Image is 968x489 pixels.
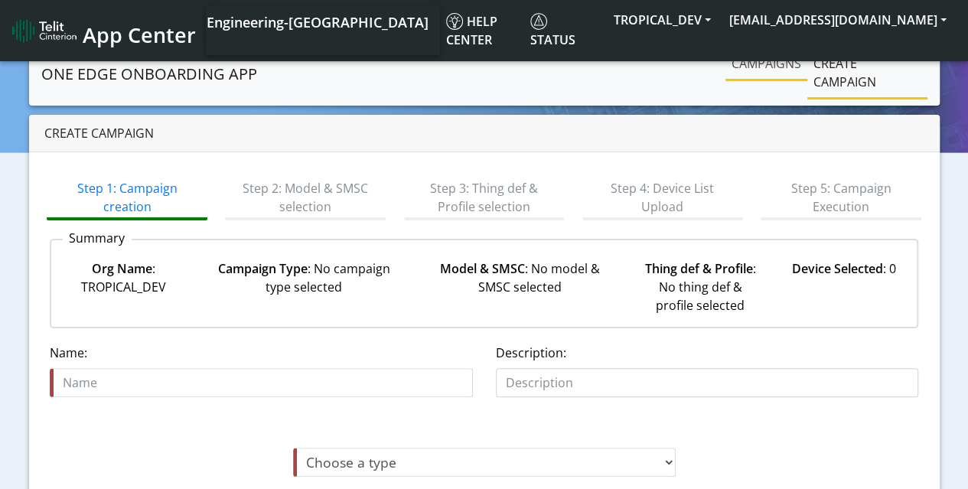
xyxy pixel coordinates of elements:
a: Step 1: Campaign creation [47,173,207,220]
a: Step 3: Thing def & Profile selection [404,173,565,220]
img: knowledge.svg [446,13,463,30]
strong: Org Name [92,260,152,277]
div: : No campaign type selected [196,259,412,315]
button: [EMAIL_ADDRESS][DOMAIN_NAME] [720,6,956,34]
a: App Center [12,15,194,47]
div: : No model & SMSC selected [412,259,627,315]
strong: Campaign Type [218,260,308,277]
input: Description [496,368,919,397]
label: Description: [496,344,566,362]
div: : TROPICAL_DEV [52,259,196,315]
strong: Device Selected [792,260,883,277]
a: Step 2: Model & SMSC selection [225,173,386,220]
img: logo-telit-cinterion-gw-new.png [12,18,77,43]
a: One Edge OnBoarding App [41,59,257,90]
p: Summary [63,229,132,247]
a: Your current platform instance [206,6,428,37]
a: Step 5: Campaign Execution [761,173,921,220]
label: Name: [50,344,87,362]
span: Help center [446,13,497,48]
span: App Center [83,21,196,49]
a: Step 4: Device List Upload [582,173,743,220]
strong: Model & SMSC [440,260,525,277]
a: Campaigns [725,48,807,79]
a: Help center [440,6,524,55]
a: Status [524,6,605,55]
span: Engineering-[GEOGRAPHIC_DATA] [207,13,429,31]
div: : No thing def & profile selected [628,259,772,315]
div: Create campaign [29,115,940,152]
button: TROPICAL_DEV [605,6,720,34]
div: : 0 [772,259,916,315]
img: status.svg [530,13,547,30]
strong: Thing def & Profile [644,260,752,277]
input: Name [50,368,473,397]
span: Status [530,13,575,48]
a: Create campaign [807,48,927,97]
